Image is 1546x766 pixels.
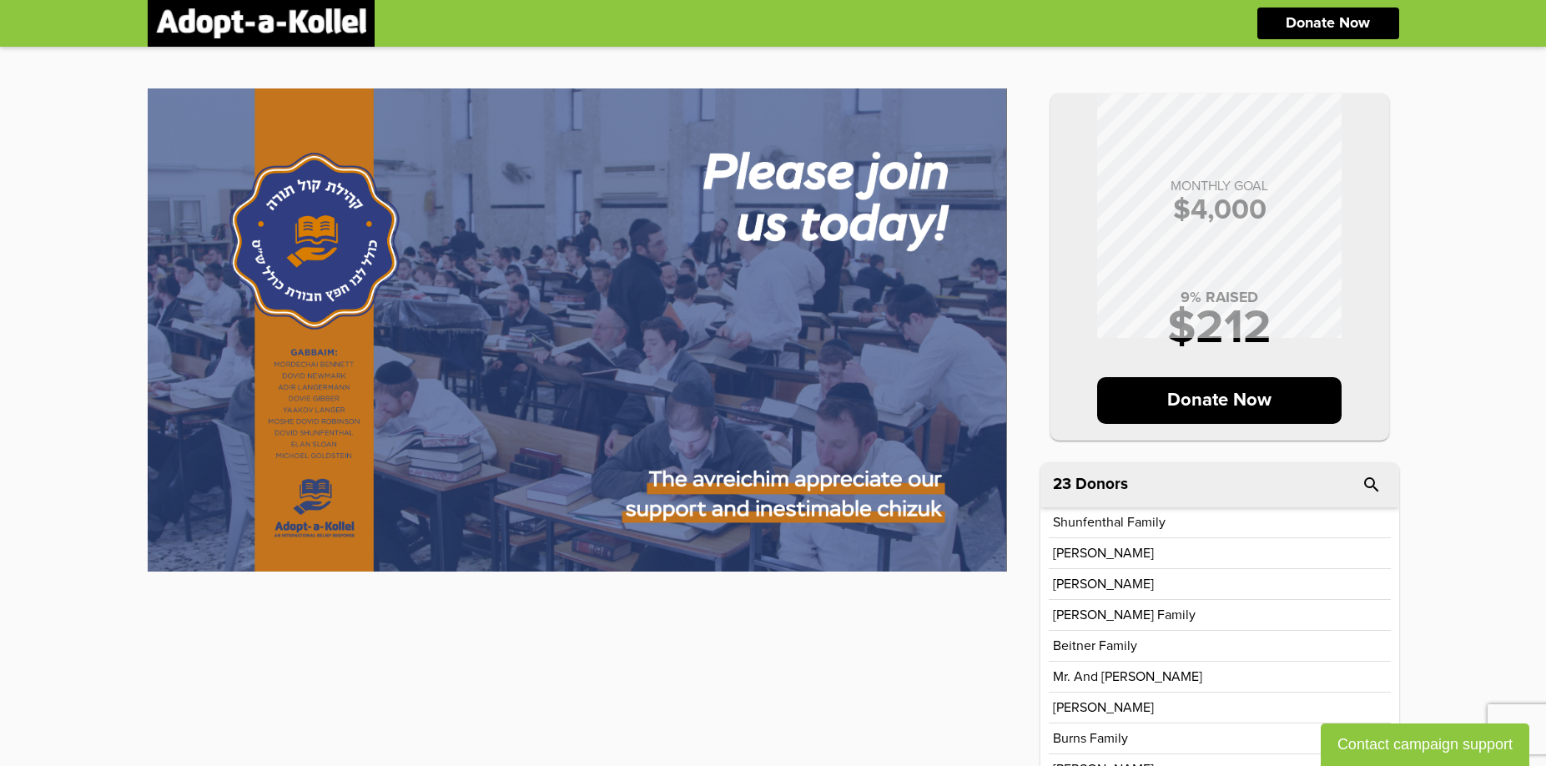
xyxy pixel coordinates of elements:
[1053,547,1154,560] p: [PERSON_NAME]
[148,88,1007,572] img: wIXMKzDbdW.sHfyl5CMYm.jpg
[1067,179,1372,193] p: MONTHLY GOAL
[1286,16,1370,31] p: Donate Now
[1053,516,1166,529] p: Shunfenthal Family
[1053,608,1196,622] p: [PERSON_NAME] Family
[1067,196,1372,224] p: $
[1053,670,1202,683] p: Mr. and [PERSON_NAME]
[1075,476,1128,492] p: Donors
[1362,475,1382,495] i: search
[1053,639,1137,653] p: Beitner Family
[1097,377,1342,424] p: Donate Now
[156,8,366,38] img: logonobg.png
[1053,701,1154,714] p: [PERSON_NAME]
[1321,723,1529,766] button: Contact campaign support
[1053,732,1128,745] p: Burns Family
[1053,577,1154,591] p: [PERSON_NAME]
[1053,476,1071,492] span: 23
